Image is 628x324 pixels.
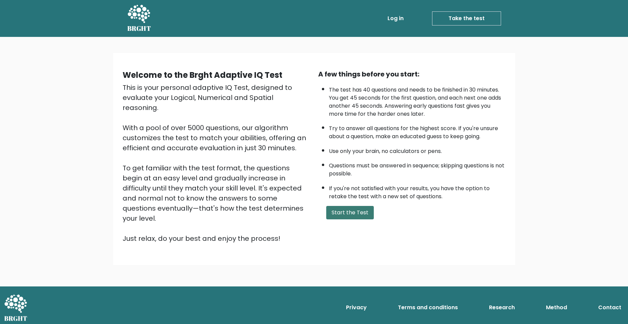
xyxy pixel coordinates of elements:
a: Log in [385,12,406,25]
a: Research [486,301,517,314]
h5: BRGHT [127,24,151,33]
li: Questions must be answered in sequence; skipping questions is not possible. [329,158,506,178]
li: If you're not satisfied with your results, you have the option to retake the test with a new set ... [329,181,506,201]
div: This is your personal adaptive IQ Test, designed to evaluate your Logical, Numerical and Spatial ... [123,83,310,244]
b: Welcome to the Brght Adaptive IQ Test [123,69,282,80]
a: BRGHT [127,3,151,34]
a: Take the test [432,11,501,25]
li: The test has 40 questions and needs to be finished in 30 minutes. You get 45 seconds for the firs... [329,83,506,118]
li: Use only your brain, no calculators or pens. [329,144,506,155]
button: Start the Test [326,206,374,219]
a: Terms and conditions [395,301,461,314]
li: Try to answer all questions for the highest score. If you're unsure about a question, make an edu... [329,121,506,141]
div: A few things before you start: [318,69,506,79]
a: Privacy [343,301,369,314]
a: Contact [596,301,624,314]
a: Method [543,301,570,314]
